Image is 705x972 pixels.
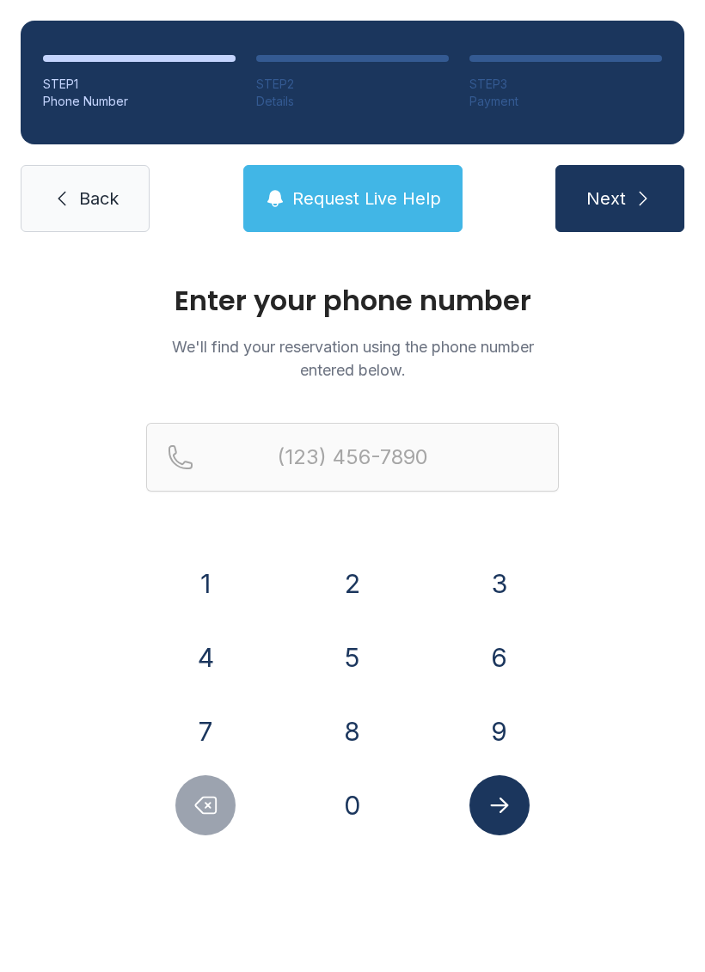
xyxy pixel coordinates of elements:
[175,553,236,614] button: 1
[469,775,530,835] button: Submit lookup form
[256,76,449,93] div: STEP 2
[586,186,626,211] span: Next
[469,93,662,110] div: Payment
[322,701,383,761] button: 8
[146,335,559,382] p: We'll find your reservation using the phone number entered below.
[322,775,383,835] button: 0
[322,553,383,614] button: 2
[256,93,449,110] div: Details
[146,423,559,492] input: Reservation phone number
[292,186,441,211] span: Request Live Help
[175,627,236,688] button: 4
[175,701,236,761] button: 7
[469,76,662,93] div: STEP 3
[146,287,559,315] h1: Enter your phone number
[175,775,236,835] button: Delete number
[43,93,236,110] div: Phone Number
[469,701,530,761] button: 9
[469,627,530,688] button: 6
[469,553,530,614] button: 3
[322,627,383,688] button: 5
[43,76,236,93] div: STEP 1
[79,186,119,211] span: Back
